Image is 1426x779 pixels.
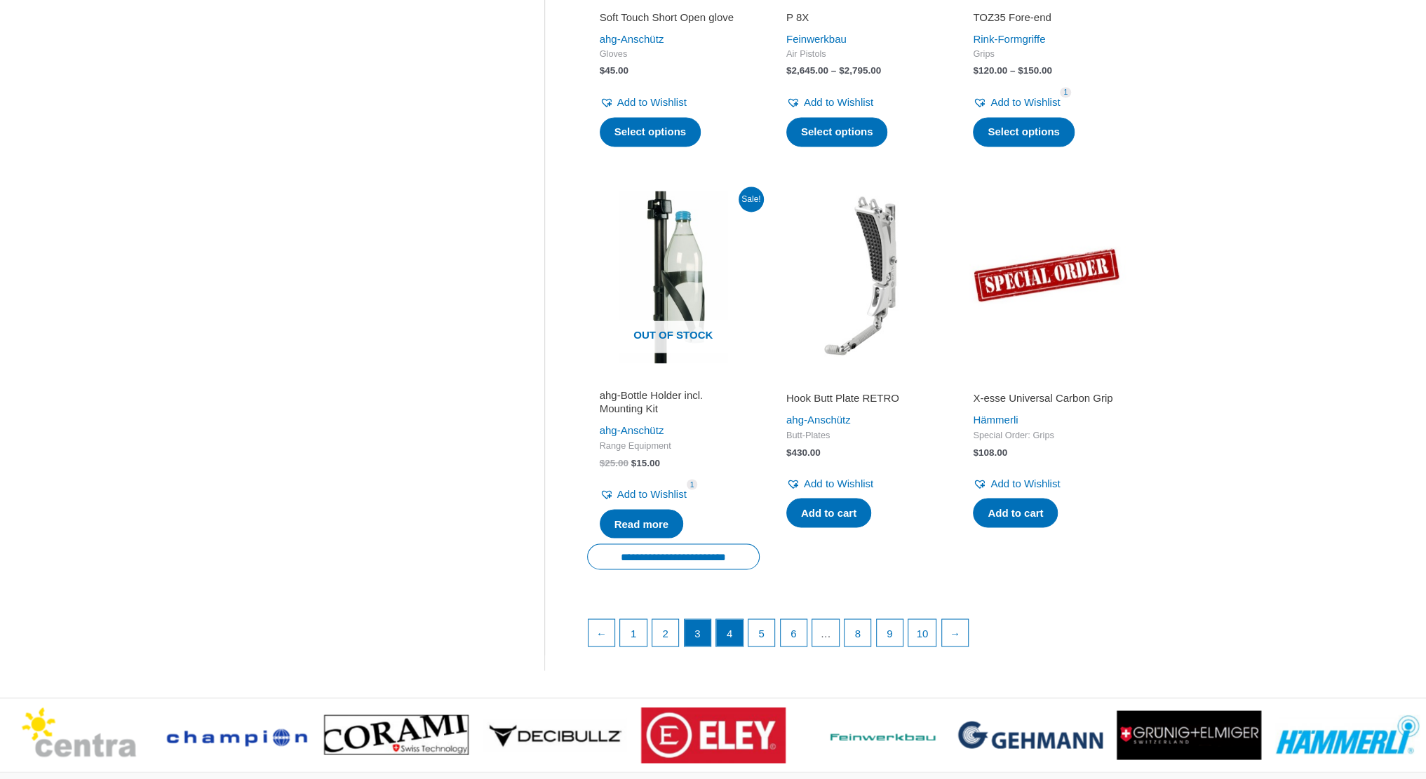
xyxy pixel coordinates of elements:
[600,424,664,436] a: ahg-Anschütz
[598,320,749,353] span: Out of stock
[600,457,628,468] bdi: 25.00
[973,11,1120,29] a: TOZ35 Fore-end
[631,457,660,468] bdi: 15.00
[748,619,775,646] a: Page 5
[600,65,605,76] span: $
[600,93,687,112] a: Add to Wishlist
[600,11,747,25] h2: Soft Touch Short Open glove
[973,372,1120,388] iframe: Customer reviews powered by Trustpilot
[973,473,1060,493] a: Add to Wishlist
[652,619,679,646] a: Page 2
[812,619,839,646] span: …
[786,93,873,112] a: Add to Wishlist
[786,447,792,457] span: $
[617,96,687,108] span: Add to Wishlist
[588,619,615,646] a: ←
[786,48,934,60] span: Air Pistols
[1010,65,1016,76] span: –
[877,619,903,646] a: Page 9
[786,391,934,405] h2: Hook Butt Plate RETRO
[973,391,1120,410] a: X-esse Universal Carbon Grip
[973,414,1018,426] a: Hämmerli
[973,65,978,76] span: $
[990,96,1060,108] span: Add to Wishlist
[973,498,1058,527] a: Add to cart: “X-esse Universal Carbon Grip”
[960,191,1133,363] img: X-esse Universal Carbon Grip
[786,11,934,25] h2: P 8X
[786,372,934,388] iframe: Customer reviews powered by Trustpilot
[973,11,1120,25] h2: TOZ35 Fore-end
[587,191,760,363] img: ahg-Bottle Holder
[973,117,1075,147] a: Select options for “TOZ35 Fore-end”
[786,391,934,410] a: Hook Butt Plate RETRO
[617,487,687,499] span: Add to Wishlist
[641,707,785,763] img: brand logo
[600,484,687,503] a: Add to Wishlist
[786,65,792,76] span: $
[600,117,701,147] a: Select options for “Soft Touch Short Open glove”
[600,33,664,45] a: ahg-Anschütz
[973,391,1120,405] h2: X-esse Universal Carbon Grip
[600,48,747,60] span: Gloves
[786,414,851,426] a: ahg-Anschütz
[716,619,743,646] a: Page 4
[620,619,647,646] a: Page 1
[845,619,871,646] a: Page 8
[685,619,711,646] span: Page 3
[587,618,1134,653] nav: Product Pagination
[973,447,978,457] span: $
[990,477,1060,489] span: Add to Wishlist
[973,65,1007,76] bdi: 120.00
[1018,65,1052,76] bdi: 150.00
[739,187,764,212] span: Sale!
[804,96,873,108] span: Add to Wishlist
[774,191,946,363] img: Hook Butt Plate RETRO
[831,65,837,76] span: –
[600,457,605,468] span: $
[839,65,881,76] bdi: 2,795.00
[1018,65,1023,76] span: $
[687,479,698,489] span: 1
[839,65,845,76] span: $
[973,447,1007,457] bdi: 108.00
[973,430,1120,442] span: Special Order: Grips
[942,619,969,646] a: →
[786,430,934,442] span: Butt-Plates
[973,93,1060,112] a: Add to Wishlist
[600,388,747,421] a: ahg-Bottle Holder incl. Mounting Kit
[973,33,1045,45] a: Rink-Formgriffe
[1060,87,1071,97] span: 1
[600,509,684,538] a: Read more about “ahg-Bottle Holder incl. Mounting Kit”
[786,65,828,76] bdi: 2,645.00
[786,33,847,45] a: Feinwerkbau
[786,473,873,493] a: Add to Wishlist
[804,477,873,489] span: Add to Wishlist
[600,440,747,452] span: Range Equipment
[600,372,747,388] iframe: Customer reviews powered by Trustpilot
[600,11,747,29] a: Soft Touch Short Open glove
[631,457,637,468] span: $
[973,48,1120,60] span: Grips
[908,619,936,646] a: Page 10
[786,498,871,527] a: Add to cart: “Hook Butt Plate RETRO”
[786,117,888,147] a: Select options for “P 8X”
[786,447,821,457] bdi: 430.00
[781,619,807,646] a: Page 6
[600,65,628,76] bdi: 45.00
[587,191,760,363] a: Out of stock
[786,11,934,29] a: P 8X
[600,388,747,416] h2: ahg-Bottle Holder incl. Mounting Kit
